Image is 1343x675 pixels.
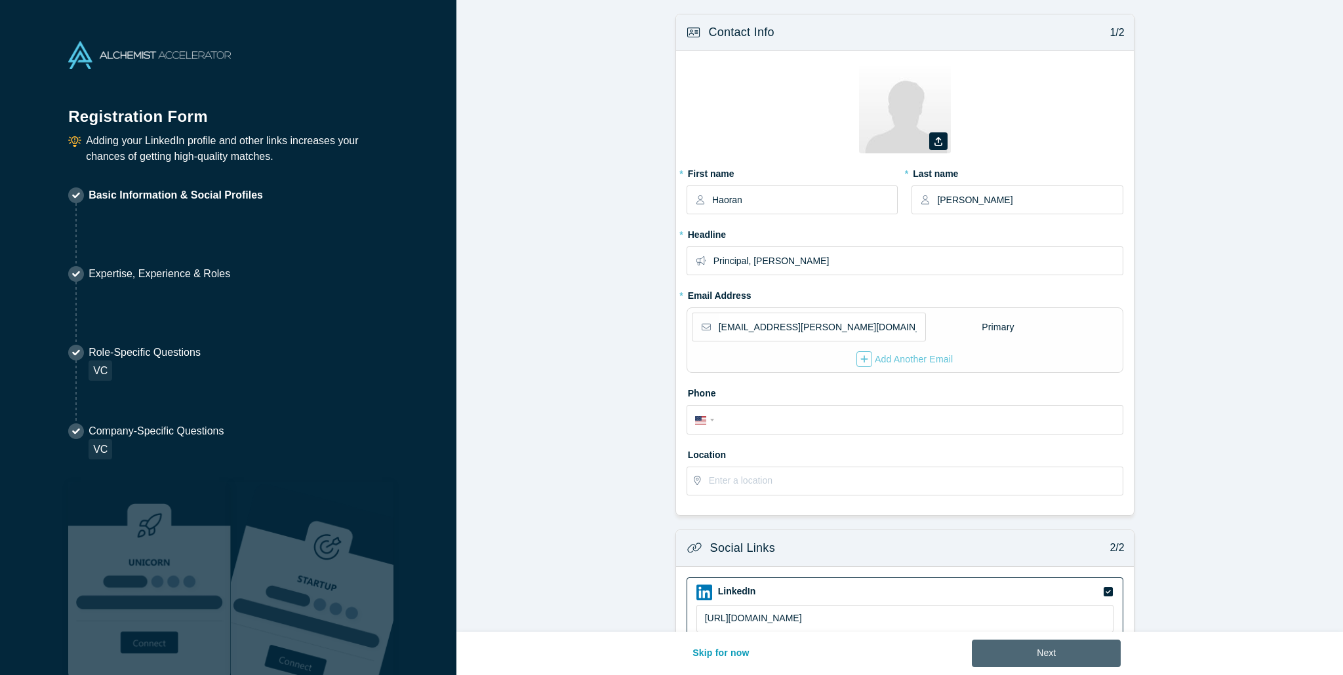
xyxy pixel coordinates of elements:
[89,423,224,439] p: Company-Specific Questions
[687,163,898,181] label: First name
[710,539,775,557] h3: Social Links
[696,585,712,600] img: LinkedIn icon
[687,382,1123,400] label: Phone
[856,351,954,368] button: Add Another Email
[679,640,763,667] button: Skip for now
[687,284,752,303] label: Email Address
[89,266,230,282] p: Expertise, Experience & Roles
[68,41,231,69] img: Alchemist Accelerator Logo
[912,163,1123,181] label: Last name
[717,585,756,598] label: LinkedIn
[89,345,201,360] p: Role-Specific Questions
[86,133,388,164] p: Adding your LinkedIn profile and other links increases your chances of getting high-quality matches.
[68,482,231,675] img: Robust Technologies
[231,482,393,675] img: Prism AI
[89,360,112,381] div: VC
[708,24,774,41] h3: Contact Info
[1103,25,1125,41] p: 1/2
[972,640,1121,667] button: Next
[687,577,1123,640] div: LinkedIn iconLinkedIn
[981,316,1015,339] div: Primary
[89,187,263,203] p: Basic Information & Social Profiles
[89,439,112,459] div: VC
[859,62,951,153] img: Profile user default
[687,444,1123,462] label: Location
[68,91,388,128] h1: Registration Form
[856,351,953,367] div: Add Another Email
[709,467,1122,495] input: Enter a location
[1103,540,1125,556] p: 2/2
[687,223,1123,242] label: Headline
[713,247,1122,275] input: Partner, CEO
